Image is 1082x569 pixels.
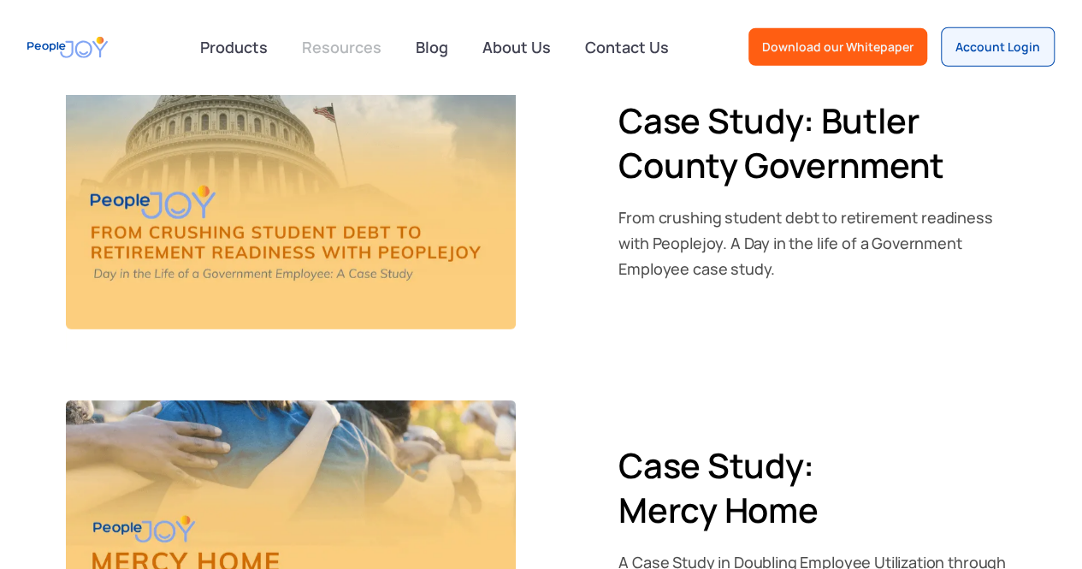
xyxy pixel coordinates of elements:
h2: Case Study: Butler County Government [618,98,1016,187]
a: Blog [405,28,458,66]
div: Download our Whitepaper [762,39,913,56]
a: About Us [472,28,561,66]
div: Account Login [955,39,1040,56]
a: Account Login [941,27,1055,67]
p: From crushing student debt to retirement readiness with Peoplejoy. A Day in the life of a Governm... [618,204,1016,281]
div: Products [190,30,278,64]
a: Contact Us [575,28,679,66]
a: Download our Whitepaper [748,28,927,66]
h2: Case Study: Mercy Home [618,443,1016,532]
a: home [27,28,108,67]
a: Case Study: Butler County GovernmentFrom crushing student debt to retirement readiness with Peopl... [66,34,1017,370]
a: Resources [292,28,392,66]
